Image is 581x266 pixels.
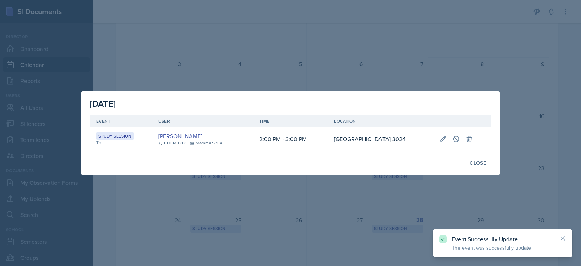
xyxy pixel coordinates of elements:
[90,115,153,127] th: Event
[328,115,434,127] th: Location
[158,140,186,146] div: CHEM 1212
[96,139,147,146] div: Th
[96,132,134,140] div: Study Session
[470,160,486,166] div: Close
[465,157,491,169] button: Close
[158,132,202,140] a: [PERSON_NAME]
[452,244,553,251] p: The event was successfully update
[90,97,491,110] div: [DATE]
[153,115,253,127] th: User
[253,115,328,127] th: Time
[253,127,328,151] td: 2:00 PM - 3:00 PM
[328,127,434,151] td: [GEOGRAPHIC_DATA] 3024
[190,140,222,146] div: Mamma SI/LA
[452,235,553,243] p: Event Successully Update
